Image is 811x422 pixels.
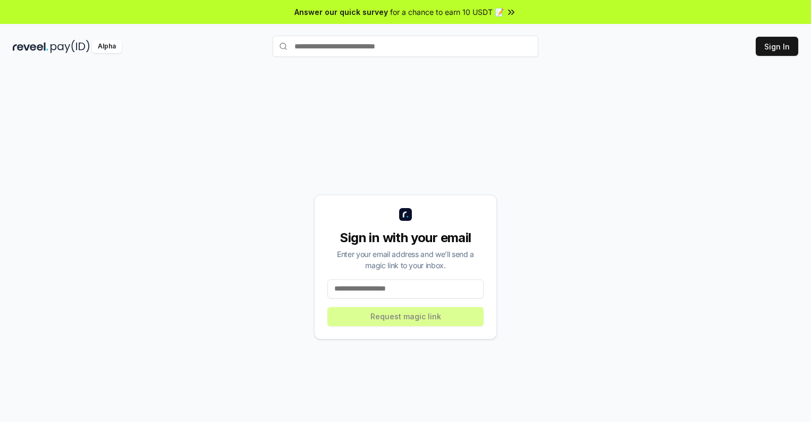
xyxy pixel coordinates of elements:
[294,6,388,18] span: Answer our quick survey
[13,40,48,53] img: reveel_dark
[756,37,798,56] button: Sign In
[399,208,412,221] img: logo_small
[327,249,484,271] div: Enter your email address and we’ll send a magic link to your inbox.
[327,229,484,246] div: Sign in with your email
[390,6,504,18] span: for a chance to earn 10 USDT 📝
[92,40,122,53] div: Alpha
[50,40,90,53] img: pay_id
